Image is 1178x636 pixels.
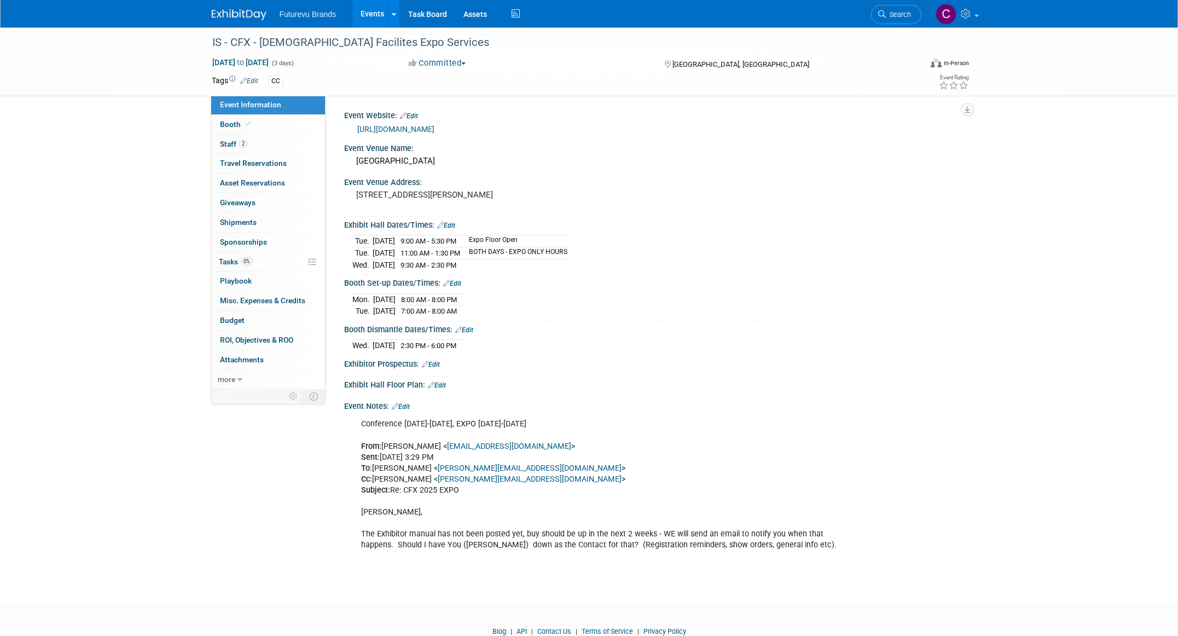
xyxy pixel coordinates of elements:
[344,174,967,188] div: Event Venue Address:
[212,57,269,67] span: [DATE] [DATE]
[401,237,456,245] span: 9:00 AM - 5:30 PM
[211,311,325,330] a: Budget
[401,342,456,350] span: 2:30 PM - 6:00 PM
[931,59,942,67] img: Format-Inperson.png
[212,9,266,20] img: ExhibitDay
[361,464,372,473] b: To:
[939,75,968,80] div: Event Rating
[356,190,591,200] pre: [STREET_ADDRESS][PERSON_NAME]
[373,259,395,270] td: [DATE]
[212,75,258,88] td: Tags
[353,413,846,556] div: Conference [DATE]-[DATE], EXPO [DATE]-[DATE] [PERSON_NAME] < > [DATE] 3:29 PM [PERSON_NAME] < > [...
[344,398,967,412] div: Event Notes:
[211,331,325,350] a: ROI, Objectives & ROO
[537,627,571,635] a: Contact Us
[241,257,253,265] span: 0%
[361,453,380,462] b: Sent:
[437,222,455,229] a: Edit
[352,247,373,259] td: Tue.
[239,140,247,148] span: 2
[871,5,921,24] a: Search
[220,120,253,129] span: Booth
[643,627,686,635] a: Privacy Policy
[344,217,967,231] div: Exhibit Hall Dates/Times:
[373,293,396,305] td: [DATE]
[352,340,373,351] td: Wed.
[373,247,395,259] td: [DATE]
[438,475,622,484] a: [PERSON_NAME][EMAIL_ADDRESS][DOMAIN_NAME]
[438,464,622,473] a: [PERSON_NAME][EMAIL_ADDRESS][DOMAIN_NAME]
[208,33,905,53] div: IS - CFX - [DEMOGRAPHIC_DATA] Facilites Expo Services
[211,115,325,134] a: Booth
[373,235,395,247] td: [DATE]
[220,140,247,148] span: Staff
[211,252,325,271] a: Tasks0%
[401,307,457,315] span: 7:00 AM - 8:00 AM
[352,235,373,247] td: Tue.
[220,218,257,227] span: Shipments
[220,316,245,325] span: Budget
[517,627,527,635] a: API
[211,154,325,173] a: Travel Reservations
[344,321,967,336] div: Booth Dismantle Dates/Times:
[220,276,252,285] span: Playbook
[573,627,580,635] span: |
[361,475,372,484] b: Cc:
[352,259,373,270] td: Wed.
[352,305,373,317] td: Tue.
[422,361,440,368] a: Edit
[211,213,325,232] a: Shipments
[303,389,325,403] td: Toggle Event Tabs
[271,60,294,67] span: (3 days)
[508,627,515,635] span: |
[344,140,967,154] div: Event Venue Name:
[284,389,303,403] td: Personalize Event Tab Strip
[400,112,418,120] a: Edit
[211,271,325,291] a: Playbook
[373,340,395,351] td: [DATE]
[401,296,457,304] span: 8:00 AM - 8:00 PM
[492,627,506,635] a: Blog
[447,442,571,451] a: [EMAIL_ADDRESS][DOMAIN_NAME]
[672,60,809,68] span: [GEOGRAPHIC_DATA], [GEOGRAPHIC_DATA]
[529,627,536,635] span: |
[211,291,325,310] a: Misc. Expenses & Credits
[352,293,373,305] td: Mon.
[220,296,305,305] span: Misc. Expenses & Credits
[392,403,410,410] a: Edit
[211,370,325,389] a: more
[344,107,967,122] div: Event Website:
[352,153,959,170] div: [GEOGRAPHIC_DATA]
[211,193,325,212] a: Giveaways
[220,198,256,207] span: Giveaways
[943,59,969,67] div: In-Person
[218,375,235,384] span: more
[219,257,253,266] span: Tasks
[373,305,396,317] td: [DATE]
[220,355,264,364] span: Attachments
[361,442,381,451] b: From:
[344,356,967,370] div: Exhibitor Prospectus:
[211,350,325,369] a: Attachments
[240,77,258,85] a: Edit
[235,58,246,67] span: to
[428,381,446,389] a: Edit
[268,76,283,87] div: CC
[443,280,461,287] a: Edit
[220,178,285,187] span: Asset Reservations
[582,627,633,635] a: Terms of Service
[246,121,251,127] i: Booth reservation complete
[211,233,325,252] a: Sponsorships
[361,485,390,495] b: Subject:
[344,275,967,289] div: Booth Set-up Dates/Times:
[220,336,293,344] span: ROI, Objectives & ROO
[220,100,281,109] span: Event Information
[357,125,434,134] a: [URL][DOMAIN_NAME]
[857,57,970,73] div: Event Format
[211,174,325,193] a: Asset Reservations
[886,10,911,19] span: Search
[462,247,567,259] td: BOTH DAYS - EXPO ONLY HOURS
[936,4,956,25] img: CHERYL CLOWES
[455,326,473,334] a: Edit
[220,159,287,167] span: Travel Reservations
